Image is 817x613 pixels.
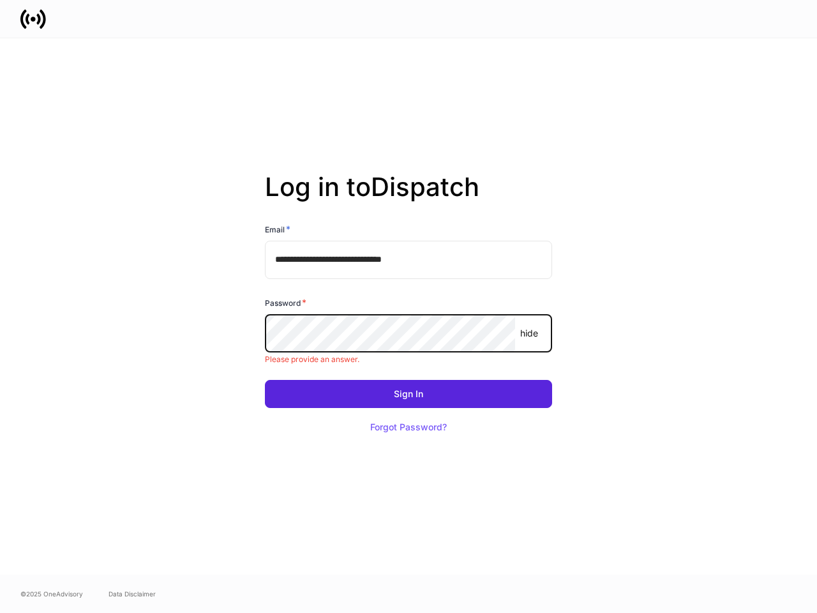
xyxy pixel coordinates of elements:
span: © 2025 OneAdvisory [20,589,83,599]
button: Forgot Password? [354,413,463,441]
a: Data Disclaimer [109,589,156,599]
h6: Email [265,223,290,236]
p: Please provide an answer. [265,354,552,365]
div: Sign In [394,390,423,398]
div: Forgot Password? [370,423,447,432]
h2: Log in to Dispatch [265,172,552,223]
button: Sign In [265,380,552,408]
p: hide [520,327,538,340]
h6: Password [265,296,306,309]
